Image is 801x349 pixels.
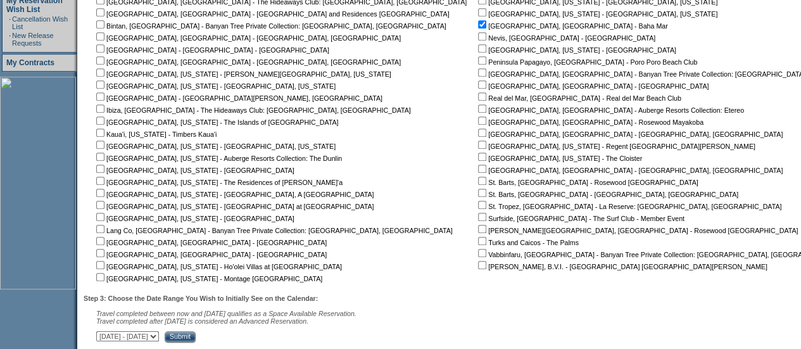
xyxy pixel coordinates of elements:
input: Submit [165,331,196,343]
nobr: [GEOGRAPHIC_DATA], [US_STATE] - [GEOGRAPHIC_DATA], [US_STATE] [476,10,717,18]
nobr: [GEOGRAPHIC_DATA], [US_STATE] - Ho'olei Villas at [GEOGRAPHIC_DATA] [94,263,342,270]
nobr: [GEOGRAPHIC_DATA], [GEOGRAPHIC_DATA] - Auberge Resorts Collection: Etereo [476,106,744,114]
nobr: [GEOGRAPHIC_DATA], [US_STATE] - Regent [GEOGRAPHIC_DATA][PERSON_NAME] [476,143,755,150]
nobr: [GEOGRAPHIC_DATA], [GEOGRAPHIC_DATA] - [GEOGRAPHIC_DATA] and Residences [GEOGRAPHIC_DATA] [94,10,449,18]
nobr: Kaua'i, [US_STATE] - Timbers Kaua'i [94,130,217,138]
nobr: [GEOGRAPHIC_DATA], [GEOGRAPHIC_DATA] - [GEOGRAPHIC_DATA] [94,239,327,246]
nobr: Lang Co, [GEOGRAPHIC_DATA] - Banyan Tree Private Collection: [GEOGRAPHIC_DATA], [GEOGRAPHIC_DATA] [94,227,453,234]
nobr: [GEOGRAPHIC_DATA], [US_STATE] - [GEOGRAPHIC_DATA] at [GEOGRAPHIC_DATA] [94,203,374,210]
nobr: Peninsula Papagayo, [GEOGRAPHIC_DATA] - Poro Poro Beach Club [476,58,697,66]
nobr: Nevis, [GEOGRAPHIC_DATA] - [GEOGRAPHIC_DATA] [476,34,655,42]
nobr: [GEOGRAPHIC_DATA], [US_STATE] - Auberge Resorts Collection: The Dunlin [94,155,342,162]
nobr: [GEOGRAPHIC_DATA], [US_STATE] - [GEOGRAPHIC_DATA], A [GEOGRAPHIC_DATA] [94,191,374,198]
nobr: [GEOGRAPHIC_DATA], [GEOGRAPHIC_DATA] - [GEOGRAPHIC_DATA] [94,251,327,258]
nobr: [GEOGRAPHIC_DATA] - [GEOGRAPHIC_DATA][PERSON_NAME], [GEOGRAPHIC_DATA] [94,94,382,102]
td: · [9,15,11,30]
span: Travel completed between now and [DATE] qualifies as a Space Available Reservation. [96,310,356,317]
a: Cancellation Wish List [12,15,68,30]
nobr: [GEOGRAPHIC_DATA], [GEOGRAPHIC_DATA] - Baha Mar [476,22,667,30]
nobr: Surfside, [GEOGRAPHIC_DATA] - The Surf Club - Member Event [476,215,684,222]
nobr: [GEOGRAPHIC_DATA], [US_STATE] - Montage [GEOGRAPHIC_DATA] [94,275,322,282]
td: · [9,32,11,47]
nobr: [GEOGRAPHIC_DATA], [GEOGRAPHIC_DATA] - [GEOGRAPHIC_DATA] [476,82,709,90]
nobr: Travel completed after [DATE] is considered an Advanced Reservation. [96,317,308,325]
nobr: [GEOGRAPHIC_DATA], [GEOGRAPHIC_DATA] - [GEOGRAPHIC_DATA], [GEOGRAPHIC_DATA] [476,130,783,138]
nobr: [PERSON_NAME], B.V.I. - [GEOGRAPHIC_DATA] [GEOGRAPHIC_DATA][PERSON_NAME] [476,263,767,270]
nobr: [GEOGRAPHIC_DATA], [GEOGRAPHIC_DATA] - [GEOGRAPHIC_DATA], [GEOGRAPHIC_DATA] [94,58,401,66]
nobr: [GEOGRAPHIC_DATA] - [GEOGRAPHIC_DATA] - [GEOGRAPHIC_DATA] [94,46,329,54]
nobr: Real del Mar, [GEOGRAPHIC_DATA] - Real del Mar Beach Club [476,94,681,102]
nobr: [GEOGRAPHIC_DATA], [US_STATE] - The Cloister [476,155,642,162]
nobr: Ibiza, [GEOGRAPHIC_DATA] - The Hideaways Club: [GEOGRAPHIC_DATA], [GEOGRAPHIC_DATA] [94,106,411,114]
nobr: [GEOGRAPHIC_DATA], [US_STATE] - [GEOGRAPHIC_DATA] [476,46,676,54]
nobr: St. Tropez, [GEOGRAPHIC_DATA] - La Reserve: [GEOGRAPHIC_DATA], [GEOGRAPHIC_DATA] [476,203,781,210]
nobr: [GEOGRAPHIC_DATA], [US_STATE] - The Islands of [GEOGRAPHIC_DATA] [94,118,338,126]
a: New Release Requests [12,32,53,47]
nobr: [GEOGRAPHIC_DATA], [US_STATE] - [GEOGRAPHIC_DATA], [US_STATE] [94,143,336,150]
nobr: St. Barts, [GEOGRAPHIC_DATA] - [GEOGRAPHIC_DATA], [GEOGRAPHIC_DATA] [476,191,738,198]
nobr: [GEOGRAPHIC_DATA], [GEOGRAPHIC_DATA] - Rosewood Mayakoba [476,118,703,126]
nobr: [GEOGRAPHIC_DATA], [US_STATE] - [GEOGRAPHIC_DATA] [94,167,294,174]
nobr: [GEOGRAPHIC_DATA], [US_STATE] - [PERSON_NAME][GEOGRAPHIC_DATA], [US_STATE] [94,70,391,78]
nobr: [GEOGRAPHIC_DATA], [GEOGRAPHIC_DATA] - [GEOGRAPHIC_DATA], [GEOGRAPHIC_DATA] [94,34,401,42]
nobr: [GEOGRAPHIC_DATA], [US_STATE] - [GEOGRAPHIC_DATA], [US_STATE] [94,82,336,90]
nobr: St. Barts, [GEOGRAPHIC_DATA] - Rosewood [GEOGRAPHIC_DATA] [476,179,698,186]
a: My Contracts [6,58,54,67]
nobr: Turks and Caicos - The Palms [476,239,579,246]
nobr: [GEOGRAPHIC_DATA], [US_STATE] - The Residences of [PERSON_NAME]'a [94,179,343,186]
b: Step 3: Choose the Date Range You Wish to Initially See on the Calendar: [84,295,318,302]
nobr: Bintan, [GEOGRAPHIC_DATA] - Banyan Tree Private Collection: [GEOGRAPHIC_DATA], [GEOGRAPHIC_DATA] [94,22,446,30]
nobr: [GEOGRAPHIC_DATA], [US_STATE] - [GEOGRAPHIC_DATA] [94,215,294,222]
nobr: [PERSON_NAME][GEOGRAPHIC_DATA], [GEOGRAPHIC_DATA] - Rosewood [GEOGRAPHIC_DATA] [476,227,798,234]
nobr: [GEOGRAPHIC_DATA], [GEOGRAPHIC_DATA] - [GEOGRAPHIC_DATA], [GEOGRAPHIC_DATA] [476,167,783,174]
